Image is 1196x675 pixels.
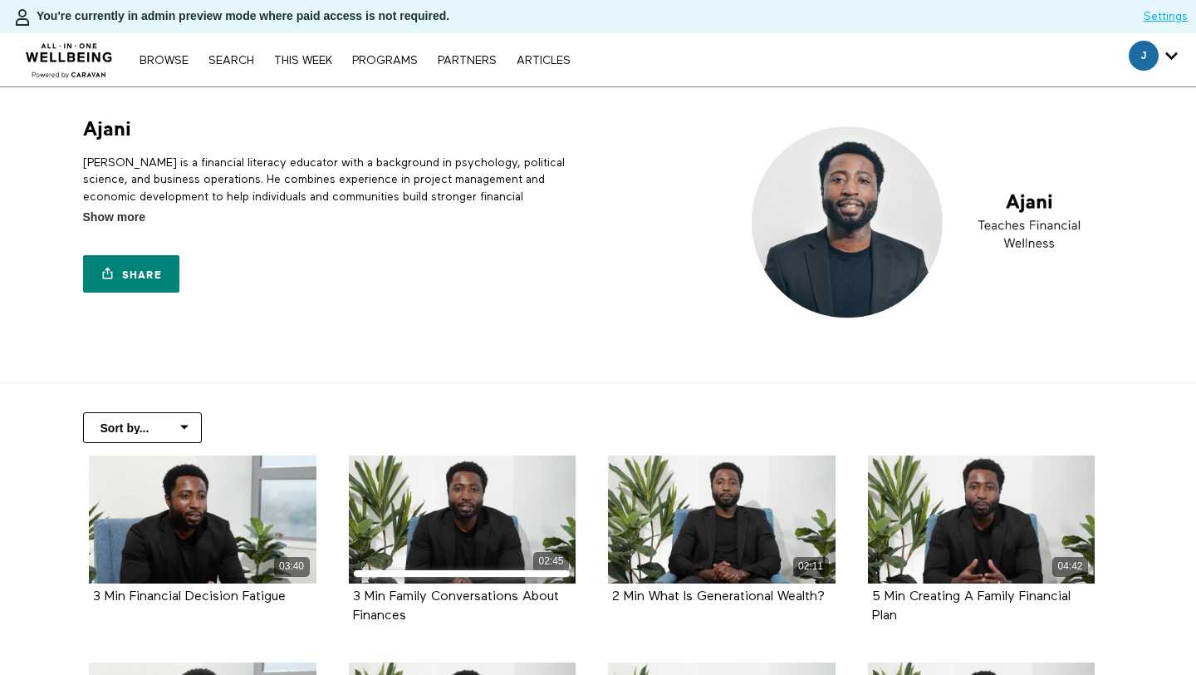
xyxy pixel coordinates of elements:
a: Share [83,255,179,293]
p: [PERSON_NAME] is a financial literacy educator with a background in psychology, political science... [83,155,592,222]
strong: 3 Min Financial Decision Fatigue [93,590,286,604]
div: 02:11 [793,557,829,576]
a: 5 Min Creating A Family Financial Plan 04:42 [868,456,1096,584]
img: Ajani [738,116,1114,328]
a: Browse [131,55,197,67]
a: 5 Min Creating A Family Financial Plan [872,590,1071,622]
a: 3 Min Financial Decision Fatigue 03:40 [89,456,316,584]
div: Secondary [1116,33,1190,86]
a: PARTNERS [429,55,505,67]
a: 2 Min What Is Generational Wealth? 02:11 [608,456,836,584]
div: 03:40 [274,557,310,576]
a: ARTICLES [508,55,579,67]
nav: Primary [131,52,578,68]
strong: 2 Min What Is Generational Wealth? [612,590,825,604]
img: CARAVAN [19,31,120,81]
strong: 5 Min Creating A Family Financial Plan [872,590,1071,623]
strong: 3 Min Family Conversations About Finances [353,590,559,623]
a: PROGRAMS [344,55,426,67]
a: Search [200,55,262,67]
a: 3 Min Family Conversations About Finances 02:45 [349,456,576,584]
a: Settings [1144,8,1188,25]
a: 3 Min Family Conversations About Finances [353,590,559,622]
h1: Ajani [83,116,131,142]
div: 04:42 [1052,557,1088,576]
a: THIS WEEK [266,55,341,67]
span: Show more [83,209,145,226]
a: 2 Min What Is Generational Wealth? [612,590,825,603]
a: 3 Min Financial Decision Fatigue [93,590,286,603]
img: person-bdfc0eaa9744423c596e6e1c01710c89950b1dff7c83b5d61d716cfd8139584f.svg [12,7,32,27]
div: 02:45 [533,552,569,571]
